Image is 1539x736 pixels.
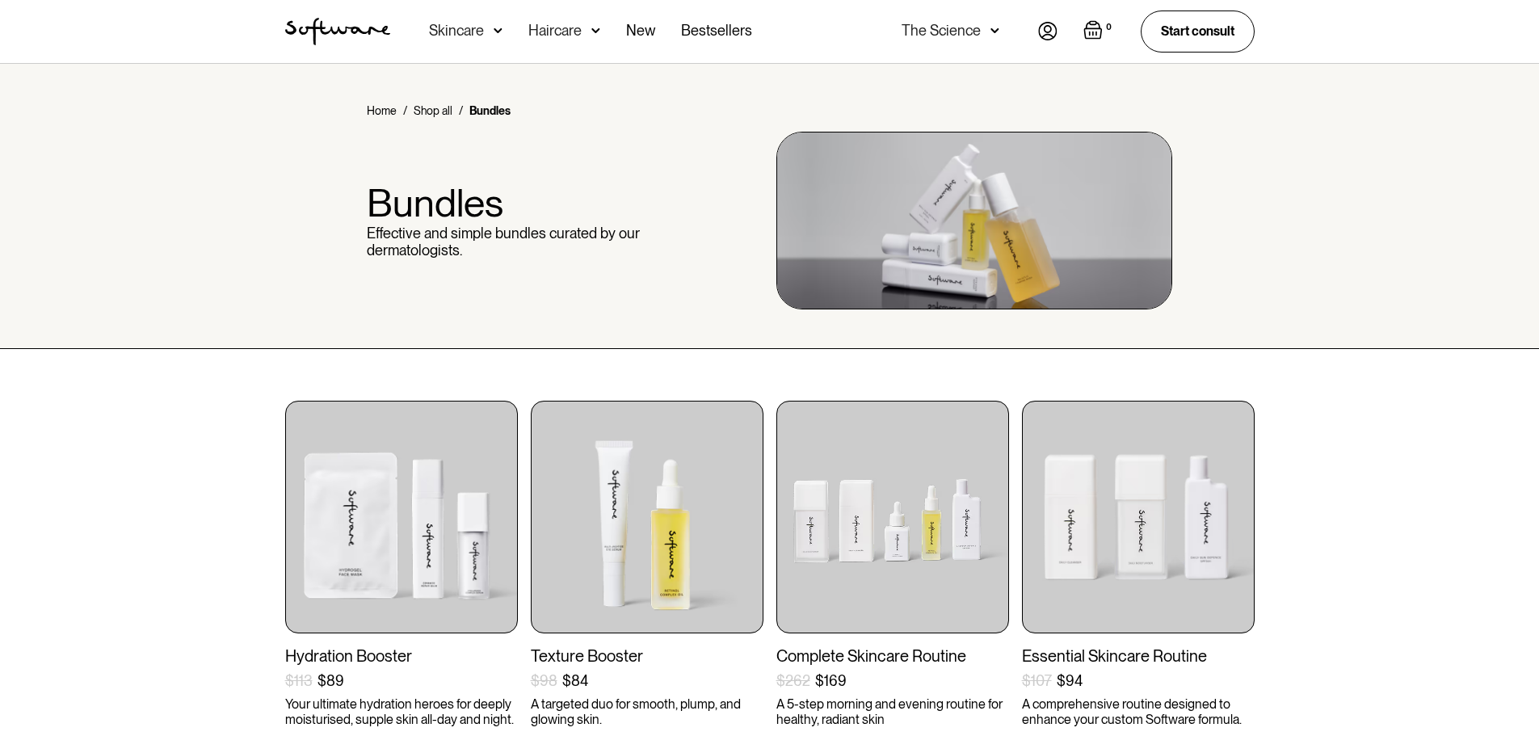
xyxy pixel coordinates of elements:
p: A comprehensive routine designed to enhance your custom Software formula. [1022,696,1255,727]
div: $113 [285,672,313,690]
img: arrow down [990,23,999,39]
img: arrow down [591,23,600,39]
a: Home [367,103,397,119]
a: home [285,18,390,45]
img: arrow down [494,23,502,39]
img: Software Logo [285,18,390,45]
div: The Science [902,23,981,39]
h1: Bundles [367,182,681,225]
div: $169 [815,672,847,690]
p: A targeted duo for smooth, plump, and glowing skin. [531,696,763,727]
div: $84 [562,672,588,690]
p: Effective and simple bundles curated by our dermatologists. [367,225,681,259]
div: $107 [1022,672,1052,690]
div: Essential Skincare Routine [1022,646,1255,666]
div: $262 [776,672,810,690]
a: Open empty cart [1083,20,1115,43]
p: Your ultimate hydration heroes for deeply moisturised, supple skin all-day and night. [285,696,518,727]
div: Skincare [429,23,484,39]
div: Texture Booster [531,646,763,666]
div: $94 [1057,672,1083,690]
div: 0 [1103,20,1115,35]
div: / [403,103,407,119]
div: Hydration Booster [285,646,518,666]
div: $98 [531,672,557,690]
p: A 5-step morning and evening routine for healthy, radiant skin [776,696,1009,727]
div: Complete Skincare Routine [776,646,1009,666]
a: Shop all [414,103,452,119]
a: Start consult [1141,11,1255,52]
div: $89 [317,672,344,690]
div: Bundles [469,103,511,119]
div: / [459,103,463,119]
div: Haircare [528,23,582,39]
